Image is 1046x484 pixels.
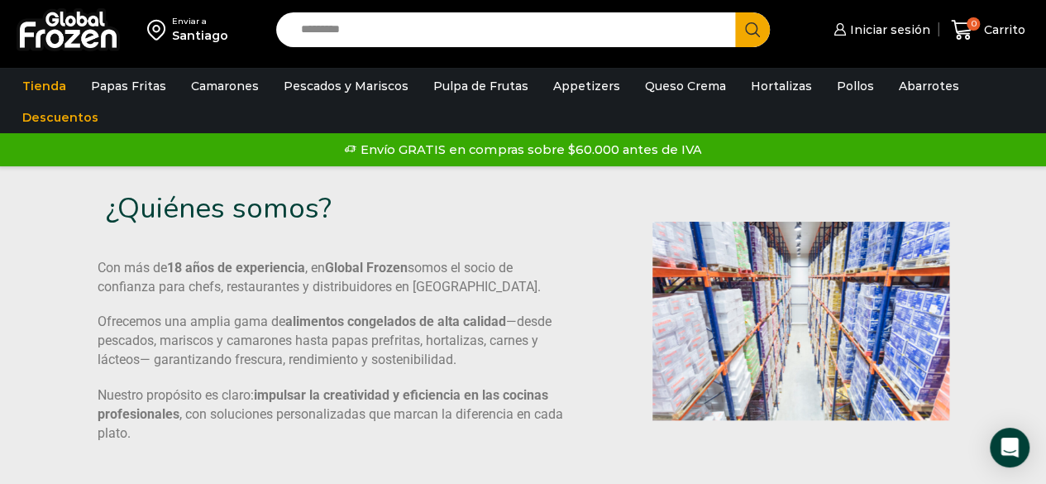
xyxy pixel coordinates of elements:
[980,22,1025,38] span: Carrito
[14,70,74,102] a: Tienda
[147,16,172,44] img: address-field-icon.svg
[14,102,107,133] a: Descuentos
[735,12,770,47] button: Search button
[172,16,228,27] div: Enviar a
[83,70,174,102] a: Papas Fritas
[637,70,734,102] a: Queso Crema
[846,22,930,38] span: Iniciar sesión
[275,70,417,102] a: Pescados y Mariscos
[98,313,567,370] p: Ofrecemos una amplia gama de —desde pescados, mariscos y camarones hasta papas prefritas, hortali...
[990,428,1029,467] div: Open Intercom Messenger
[106,191,506,226] h3: ¿Quiénes somos?
[183,70,267,102] a: Camarones
[98,259,567,297] p: Con más de , en somos el socio de confianza para chefs, restaurantes y distribuidores en [GEOGRAP...
[167,260,305,276] b: 18 años de experiencia
[829,13,930,46] a: Iniciar sesión
[172,27,228,44] div: Santiago
[891,70,967,102] a: Abarrotes
[325,260,408,276] b: Global Frozen
[947,11,1029,50] a: 0 Carrito
[743,70,820,102] a: Hortalizas
[967,17,980,31] span: 0
[98,386,567,443] p: Nuestro propósito es claro: , con soluciones personalizadas que marcan la diferencia en cada plato.
[285,314,506,329] b: alimentos congelados de alta calidad
[829,70,882,102] a: Pollos
[425,70,537,102] a: Pulpa de Frutas
[545,70,628,102] a: Appetizers
[98,387,548,422] b: impulsar la creatividad y eficiencia en las cocinas profesionales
